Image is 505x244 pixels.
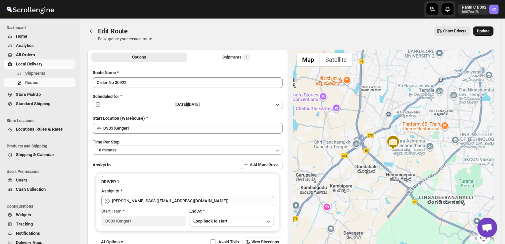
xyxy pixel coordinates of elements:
[93,140,119,144] span: Time Per Stop
[189,216,274,226] button: Loop back to start
[5,1,55,18] img: ScrollEngine
[4,50,75,60] button: All Orders
[4,185,75,194] button: Cash Collection
[93,100,283,109] button: [DATE]|[DATE]
[93,70,116,75] span: Route Name
[443,28,466,34] span: Show Drivers
[93,77,283,88] input: Eg: Bengaluru Route
[245,55,247,60] span: 1
[16,92,41,97] span: Store PickUp
[7,204,76,209] span: Configurations
[132,55,146,60] span: Options
[16,231,40,236] span: Notifications
[4,41,75,50] button: Analytics
[16,178,27,183] span: Users
[473,26,493,36] button: Update
[16,61,43,66] span: Local Delivery
[4,32,75,41] button: Home
[188,53,284,62] button: Selected Shipments
[250,162,279,167] span: Add More Driver
[16,43,34,48] span: Analytics
[477,28,489,34] span: Update
[98,36,152,42] p: Edit/update your created route
[101,209,121,214] span: Start From
[16,101,50,106] span: Standard Shipping
[297,53,320,66] button: Show street map
[175,102,188,107] span: [DATE] |
[4,220,75,229] button: Tracking
[16,187,46,192] span: Cash Collection
[16,127,63,132] span: Locations, Rules & Rates
[462,10,486,14] p: b607ea-2b
[241,160,283,169] button: Add More Driver
[7,118,76,123] span: Store Locations
[7,143,76,149] span: Products and Shipping
[489,5,498,14] span: Rahul C DS02
[458,4,499,15] button: User menu
[4,150,75,159] button: Shipping & Calendar
[16,222,33,226] span: Tracking
[477,218,497,237] div: Open chat
[93,145,283,155] button: 10 minutes
[4,78,75,87] button: Routes
[25,71,45,76] span: Shipments
[25,80,38,85] span: Routes
[434,26,470,36] button: Show Drivers
[101,179,274,185] h3: DRIVER 1
[7,25,76,30] span: Dashboard
[4,176,75,185] button: Users
[16,152,54,157] span: Shipping & Calendar
[16,52,35,57] span: All Orders
[189,208,274,215] div: End At
[101,188,119,194] div: Assign to
[7,169,76,174] span: Users Permissions
[103,123,283,134] input: Search location
[188,102,200,107] span: [DATE]
[91,53,187,62] button: All Route Options
[16,212,31,217] span: Widgets
[320,53,352,66] button: Show satellite imagery
[16,34,27,39] span: Home
[4,210,75,220] button: Widgets
[193,219,227,224] span: Loop back to start
[4,229,75,238] button: Notifications
[98,27,128,35] span: Edit Route
[87,26,97,36] button: Routes
[112,196,274,206] input: Search assignee
[93,116,145,121] span: Start Location (Warehouse)
[4,125,75,134] button: Locations, Rules & Rates
[491,7,496,12] text: RC
[4,69,75,78] button: Shipments
[97,147,116,153] span: 10 minutes
[93,162,111,167] span: Assign to
[222,54,250,61] div: Shipments
[93,94,119,99] span: Scheduled for
[462,5,486,10] p: Rahul C DS02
